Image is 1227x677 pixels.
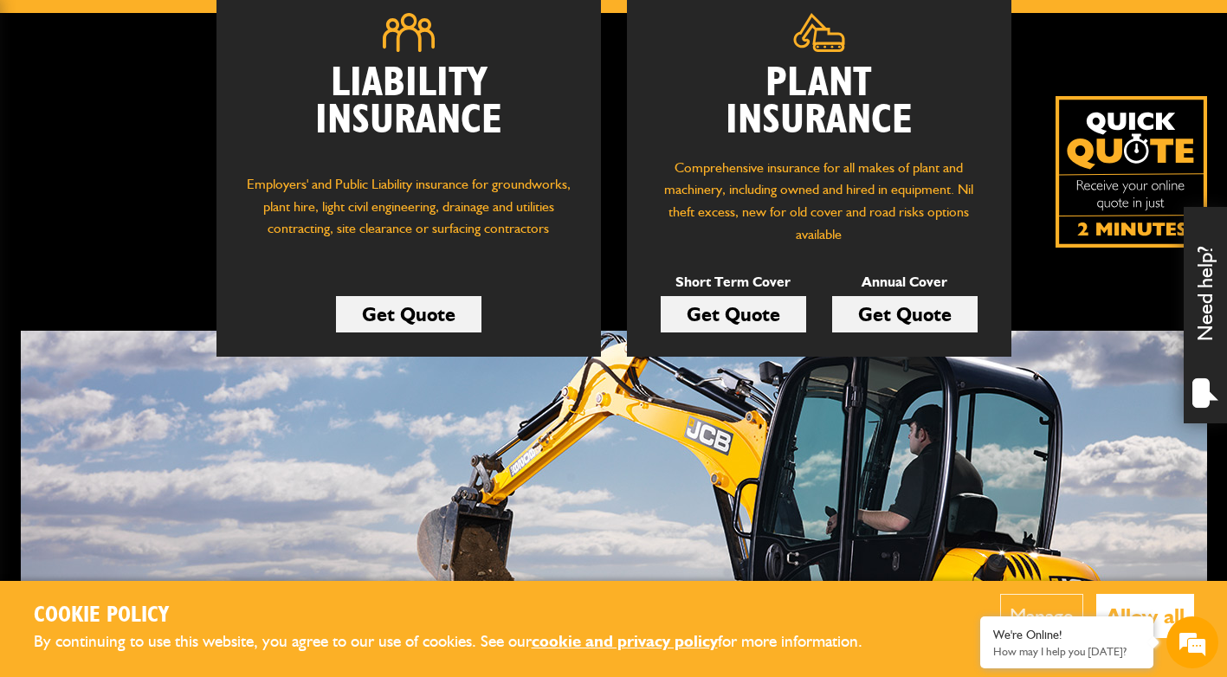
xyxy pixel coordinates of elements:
h2: Plant Insurance [653,65,985,139]
h2: Cookie Policy [34,603,891,629]
div: Need help? [1184,207,1227,423]
a: Get Quote [832,296,978,332]
p: Employers' and Public Liability insurance for groundworks, plant hire, light civil engineering, d... [242,173,575,256]
a: cookie and privacy policy [532,631,718,651]
button: Manage [1000,594,1083,638]
p: Comprehensive insurance for all makes of plant and machinery, including owned and hired in equipm... [653,157,985,245]
a: Get Quote [336,296,481,332]
h2: Liability Insurance [242,65,575,157]
p: Short Term Cover [661,271,806,293]
a: Get Quote [661,296,806,332]
p: By continuing to use this website, you agree to our use of cookies. See our for more information. [34,629,891,655]
a: Get your insurance quote isn just 2-minutes [1056,96,1207,248]
img: Quick Quote [1056,96,1207,248]
button: Allow all [1096,594,1194,638]
p: Annual Cover [832,271,978,293]
p: How may I help you today? [993,645,1140,658]
div: We're Online! [993,628,1140,642]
